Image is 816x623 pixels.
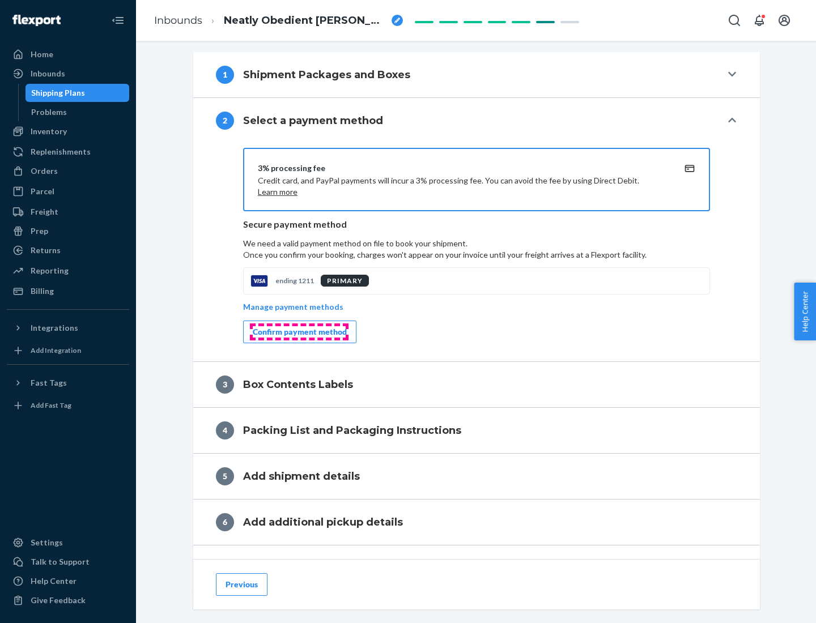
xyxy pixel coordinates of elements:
[31,225,48,237] div: Prep
[193,52,760,97] button: 1Shipment Packages and Boxes
[7,182,129,200] a: Parcel
[216,513,234,531] div: 6
[31,285,54,297] div: Billing
[25,84,130,102] a: Shipping Plans
[7,553,129,571] a: Talk to Support
[216,112,234,130] div: 2
[31,322,78,334] div: Integrations
[7,534,129,552] a: Settings
[31,106,67,118] div: Problems
[216,421,234,439] div: 4
[145,4,412,37] ol: breadcrumbs
[31,126,67,137] div: Inventory
[7,282,129,300] a: Billing
[794,283,816,340] button: Help Center
[7,122,129,140] a: Inventory
[193,500,760,545] button: 6Add additional pickup details
[12,15,61,26] img: Flexport logo
[748,9,771,32] button: Open notifications
[31,377,67,389] div: Fast Tags
[31,537,63,548] div: Settings
[154,14,202,27] a: Inbounds
[243,377,353,392] h4: Box Contents Labels
[193,545,760,591] button: 7Shipping Quote
[216,66,234,84] div: 1
[253,326,347,338] div: Confirm payment method
[275,276,314,285] p: ending 1211
[31,68,65,79] div: Inbounds
[7,162,129,180] a: Orders
[7,241,129,259] a: Returns
[243,249,710,261] p: Once you confirm your booking, charges won't appear on your invoice until your freight arrives at...
[31,245,61,256] div: Returns
[7,319,129,337] button: Integrations
[31,595,86,606] div: Give Feedback
[31,87,85,99] div: Shipping Plans
[243,67,410,82] h4: Shipment Packages and Boxes
[107,9,129,32] button: Close Navigation
[7,143,129,161] a: Replenishments
[243,423,461,438] h4: Packing List and Packaging Instructions
[243,321,356,343] button: Confirm payment method
[258,175,668,198] p: Credit card, and PayPal payments will incur a 3% processing fee. You can avoid the fee by using D...
[7,374,129,392] button: Fast Tags
[216,573,267,596] button: Previous
[7,262,129,280] a: Reporting
[216,375,234,394] div: 3
[31,265,69,276] div: Reporting
[723,9,746,32] button: Open Search Box
[25,103,130,121] a: Problems
[243,238,710,261] p: We need a valid payment method on file to book your shipment.
[7,396,129,415] a: Add Fast Tag
[31,575,76,587] div: Help Center
[216,467,234,485] div: 5
[321,275,369,287] div: PRIMARY
[7,222,129,240] a: Prep
[193,98,760,143] button: 2Select a payment method
[7,45,129,63] a: Home
[31,345,81,355] div: Add Integration
[243,301,343,313] p: Manage payment methods
[31,146,91,157] div: Replenishments
[7,572,129,590] a: Help Center
[31,49,53,60] div: Home
[7,203,129,221] a: Freight
[7,591,129,609] button: Give Feedback
[258,163,668,174] div: 3% processing fee
[31,186,54,197] div: Parcel
[224,14,387,28] span: Neatly Obedient Starling
[193,454,760,499] button: 5Add shipment details
[7,65,129,83] a: Inbounds
[193,408,760,453] button: 4Packing List and Packaging Instructions
[243,113,383,128] h4: Select a payment method
[193,362,760,407] button: 3Box Contents Labels
[7,342,129,360] a: Add Integration
[243,469,360,484] h4: Add shipment details
[243,218,710,231] p: Secure payment method
[31,400,71,410] div: Add Fast Tag
[773,9,796,32] button: Open account menu
[243,515,403,530] h4: Add additional pickup details
[31,556,90,567] div: Talk to Support
[31,165,58,177] div: Orders
[258,186,297,198] button: Learn more
[31,206,58,217] div: Freight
